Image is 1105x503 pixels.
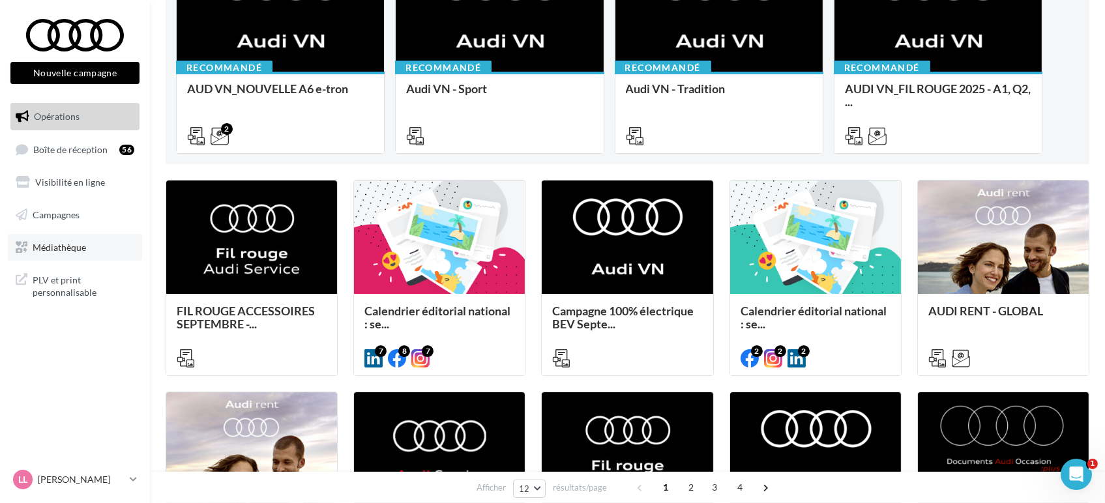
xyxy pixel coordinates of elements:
span: Calendrier éditorial national : se... [741,304,887,331]
div: 8 [398,345,410,357]
div: Recommandé [834,61,930,75]
span: Campagne 100% électrique BEV Septe... [552,304,694,331]
span: 2 [681,477,701,498]
span: AUD VN_NOUVELLE A6 e-tron [187,81,348,96]
div: Recommandé [176,61,273,75]
button: 12 [513,480,546,498]
span: 4 [729,477,750,498]
span: Opérations [34,111,80,122]
span: AUDI RENT - GLOBAL [928,304,1043,318]
a: Campagnes [8,201,142,229]
div: 7 [375,345,387,357]
span: 1 [655,477,676,498]
span: Audi VN - Tradition [626,81,726,96]
div: 2 [798,345,810,357]
a: PLV et print personnalisable [8,266,142,304]
a: LL [PERSON_NAME] [10,467,140,492]
a: Visibilité en ligne [8,169,142,196]
span: LL [18,473,27,486]
span: AUDI VN_FIL ROUGE 2025 - A1, Q2, ... [845,81,1031,109]
span: Calendrier éditorial national : se... [364,304,510,331]
span: Audi VN - Sport [406,81,487,96]
div: 2 [751,345,763,357]
span: PLV et print personnalisable [33,271,134,299]
span: 12 [519,483,530,494]
span: Afficher [477,481,506,494]
iframe: Intercom live chat [1061,459,1092,490]
div: 7 [422,345,434,357]
span: résultats/page [553,481,607,494]
div: 2 [774,345,786,357]
a: Médiathèque [8,234,142,261]
span: Visibilité en ligne [35,177,105,188]
div: Recommandé [395,61,492,75]
div: 56 [119,145,134,155]
span: Boîte de réception [33,143,108,154]
span: FIL ROUGE ACCESSOIRES SEPTEMBRE -... [177,304,315,331]
p: [PERSON_NAME] [38,473,125,486]
a: Boîte de réception56 [8,136,142,164]
span: 1 [1087,459,1098,469]
div: 2 [221,123,233,135]
button: Nouvelle campagne [10,62,140,84]
span: Campagnes [33,209,80,220]
a: Opérations [8,103,142,130]
span: 3 [704,477,725,498]
span: Médiathèque [33,241,86,252]
div: Recommandé [615,61,711,75]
